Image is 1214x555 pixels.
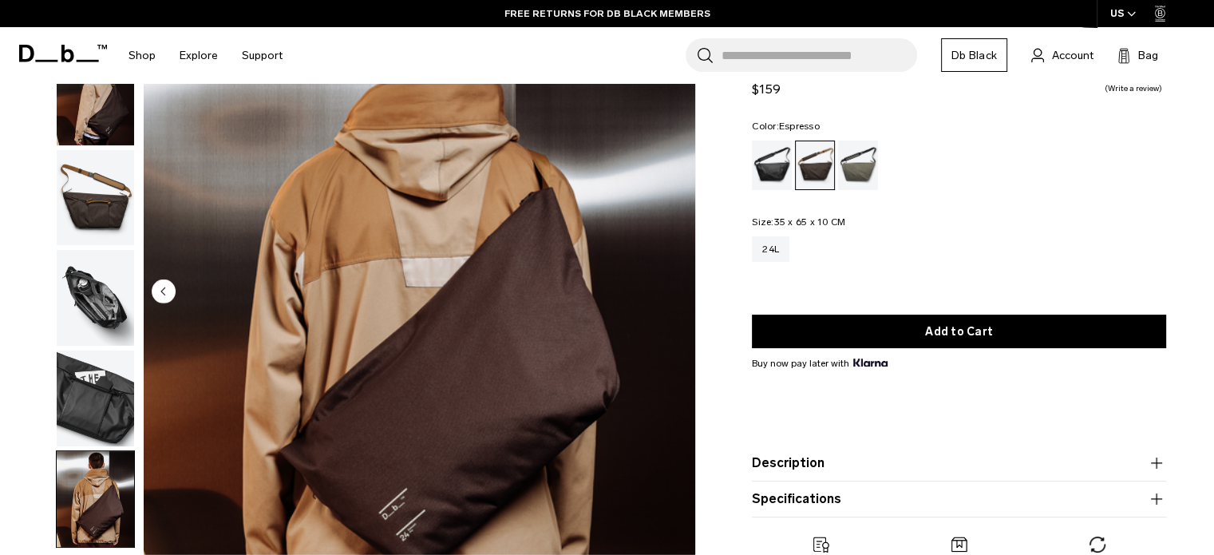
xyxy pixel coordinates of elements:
[1138,47,1158,64] span: Bag
[1105,85,1162,93] a: Write a review
[795,141,835,190] a: Espresso
[941,38,1007,72] a: Db Black
[752,356,888,371] span: Buy now pay later with
[57,150,134,246] img: Ramverk Pro Sling Bag 24L Espresso
[1031,46,1093,65] a: Account
[57,250,134,346] img: Ramverk Pro Sling Bag 24L Espresso
[752,217,845,227] legend: Size:
[1117,46,1158,65] button: Bag
[129,27,156,84] a: Shop
[57,451,134,547] img: Ramverk Pro Sling Bag 24L Espresso
[752,141,792,190] a: Black Out
[56,350,135,447] button: Ramverk Pro Sling Bag 24L Espresso
[752,236,789,262] a: 24L
[56,450,135,548] button: Ramverk Pro Sling Bag 24L Espresso
[752,315,1166,348] button: Add to Cart
[853,359,888,367] img: {"height" => 20, "alt" => "Klarna"}
[56,249,135,347] button: Ramverk Pro Sling Bag 24L Espresso
[242,27,283,84] a: Support
[117,27,295,84] nav: Main Navigation
[1052,47,1093,64] span: Account
[838,141,878,190] a: Forest Green
[773,216,845,228] span: 35 x 65 x 10 CM
[779,121,820,132] span: Espresso
[752,454,1166,473] button: Description
[152,279,176,306] button: Previous slide
[752,490,1166,509] button: Specifications
[57,50,134,145] img: Ramverk Pro Sling Bag 24L Espresso
[57,351,134,446] img: Ramverk Pro Sling Bag 24L Espresso
[56,149,135,247] button: Ramverk Pro Sling Bag 24L Espresso
[180,27,218,84] a: Explore
[752,121,820,131] legend: Color:
[56,49,135,146] button: Ramverk Pro Sling Bag 24L Espresso
[752,81,781,97] span: $159
[504,6,710,21] a: FREE RETURNS FOR DB BLACK MEMBERS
